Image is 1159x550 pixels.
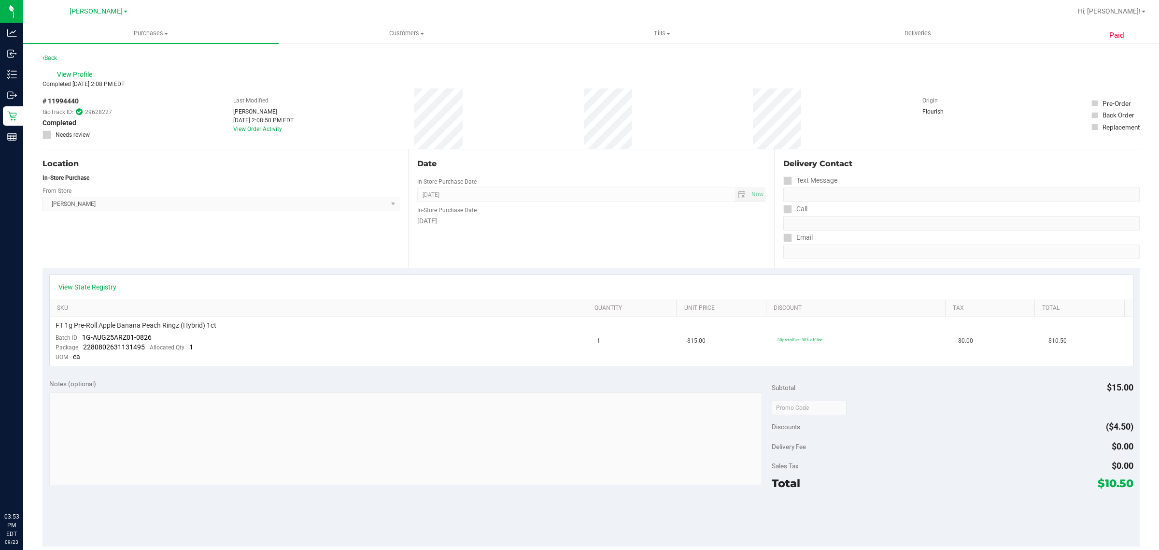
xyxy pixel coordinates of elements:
[76,107,83,116] span: In Sync
[42,96,79,106] span: # 11994440
[1112,441,1133,451] span: $0.00
[4,512,19,538] p: 03:53 PM EDT
[7,111,17,121] inline-svg: Retail
[777,337,822,342] span: 30preroll1ct: 30% off line
[56,130,90,139] span: Needs review
[417,206,477,215] label: In-Store Purchase Date
[953,304,1031,312] a: Tax
[1102,110,1134,120] div: Back Order
[597,336,600,346] span: 1
[73,353,80,361] span: ea
[23,29,279,38] span: Purchases
[49,380,96,388] span: Notes (optional)
[23,23,279,43] a: Purchases
[56,334,77,341] span: Batch ID
[7,70,17,79] inline-svg: Inventory
[189,343,193,351] span: 1
[1112,461,1133,471] span: $0.00
[922,107,971,116] div: Flourish
[7,28,17,38] inline-svg: Analytics
[57,70,96,80] span: View Profile
[1106,421,1133,432] span: ($4.50)
[922,96,938,105] label: Origin
[772,462,799,470] span: Sales Tax
[417,216,765,226] div: [DATE]
[57,304,583,312] a: SKU
[774,304,941,312] a: Discount
[594,304,673,312] a: Quantity
[279,23,534,43] a: Customers
[56,321,216,330] span: FT 1g Pre-Roll Apple Banana Peach Ringz (Hybrid) 1ct
[417,158,765,170] div: Date
[4,538,19,546] p: 09/23
[783,216,1140,231] input: Format: (999) 999-9999
[42,55,57,61] a: Back
[684,304,763,312] a: Unit Price
[772,401,847,415] input: Promo Code
[82,333,152,341] span: 1G-AUG25ARZ01-0826
[772,384,795,391] span: Subtotal
[1042,304,1120,312] a: Total
[687,336,706,346] span: $15.00
[1048,336,1067,346] span: $10.50
[42,118,76,128] span: Completed
[783,158,1140,170] div: Delivery Contact
[783,231,813,245] label: Email
[891,29,944,38] span: Deliveries
[7,90,17,100] inline-svg: Outbound
[10,473,39,502] iframe: Resource center
[772,477,800,490] span: Total
[85,108,112,116] span: 29628227
[56,354,68,361] span: UOM
[150,344,184,351] span: Allocated Qty
[42,81,125,87] span: Completed [DATE] 2:08 PM EDT
[535,29,789,38] span: Tills
[790,23,1046,43] a: Deliveries
[42,174,89,181] strong: In-Store Purchase
[233,96,269,105] label: Last Modified
[70,7,123,15] span: [PERSON_NAME]
[83,343,145,351] span: 2280802631131495
[42,187,71,195] label: From Store
[279,29,534,38] span: Customers
[783,174,837,188] label: Text Message
[783,202,807,216] label: Call
[58,282,116,292] a: View State Registry
[42,158,399,170] div: Location
[233,116,294,125] div: [DATE] 2:08:50 PM EDT
[7,49,17,58] inline-svg: Inbound
[56,344,78,351] span: Package
[958,336,973,346] span: $0.00
[1102,99,1131,108] div: Pre-Order
[534,23,790,43] a: Tills
[28,471,40,483] iframe: Resource center unread badge
[1107,382,1133,392] span: $15.00
[233,126,282,132] a: View Order Activity
[783,188,1140,202] input: Format: (999) 999-9999
[7,132,17,142] inline-svg: Reports
[233,107,294,116] div: [PERSON_NAME]
[1078,7,1141,15] span: Hi, [PERSON_NAME]!
[1102,122,1140,132] div: Replacement
[772,443,806,450] span: Delivery Fee
[1109,30,1124,41] span: Paid
[772,418,800,435] span: Discounts
[417,177,477,186] label: In-Store Purchase Date
[1098,477,1133,490] span: $10.50
[42,108,73,116] span: BioTrack ID:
